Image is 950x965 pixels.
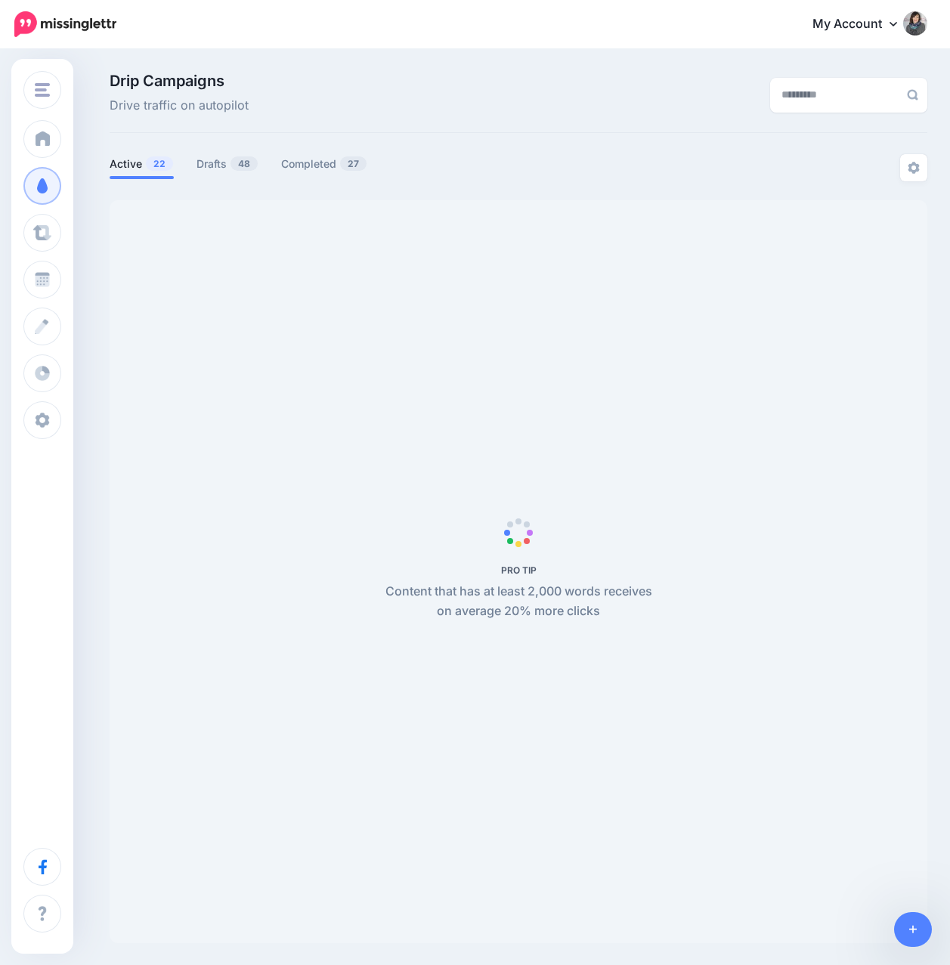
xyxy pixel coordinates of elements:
p: Content that has at least 2,000 words receives on average 20% more clicks [377,582,661,621]
a: Active22 [110,155,174,173]
span: Drive traffic on autopilot [110,96,249,116]
img: Missinglettr [14,11,116,37]
a: My Account [797,6,927,43]
h5: PRO TIP [377,564,661,576]
a: Drafts48 [196,155,258,173]
img: menu.png [35,83,50,97]
img: search-grey-6.png [907,89,918,101]
span: 22 [146,156,173,171]
a: Completed27 [281,155,367,173]
span: 48 [231,156,258,171]
img: settings-grey.png [908,162,920,174]
span: 27 [340,156,367,171]
span: Drip Campaigns [110,73,249,88]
